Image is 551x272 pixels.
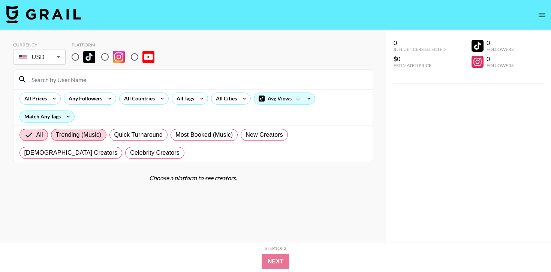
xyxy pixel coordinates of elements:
[514,235,542,263] iframe: Drift Widget Chat Controller
[13,174,373,182] div: Choose a platform to see creators.
[394,46,446,52] div: Influencers Selected
[114,130,163,139] span: Quick Turnaround
[20,111,74,122] div: Match Any Tags
[120,93,156,104] div: All Countries
[487,39,514,46] div: 0
[394,39,446,46] div: 0
[394,55,446,63] div: $0
[113,51,125,63] img: Instagram
[15,51,64,64] div: USD
[487,46,514,52] div: Followers
[254,93,315,104] div: Avg Views
[72,42,160,48] div: Platform
[13,42,66,48] div: Currency
[83,51,95,63] img: TikTok
[20,93,48,104] div: All Prices
[142,51,154,63] img: YouTube
[246,130,283,139] span: New Creators
[172,93,196,104] div: All Tags
[535,7,550,22] button: open drawer
[36,130,43,139] span: All
[211,93,238,104] div: All Cities
[487,63,514,68] div: Followers
[24,148,118,157] span: [DEMOGRAPHIC_DATA] Creators
[27,73,368,85] input: Search by User Name
[130,148,180,157] span: Celebrity Creators
[56,130,102,139] span: Trending (Music)
[487,55,514,63] div: 0
[265,245,286,251] div: Step 1 of 2
[262,254,290,269] button: Next
[175,130,233,139] span: Most Booked (Music)
[64,93,104,104] div: Any Followers
[394,63,446,68] div: Estimated Price
[6,5,81,23] img: Grail Talent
